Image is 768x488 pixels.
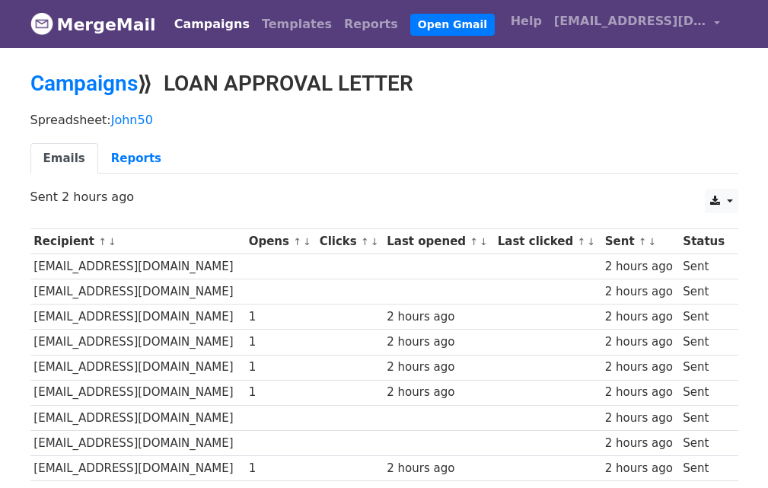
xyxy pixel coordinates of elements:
[98,236,107,247] a: ↑
[387,333,490,351] div: 2 hours ago
[505,6,548,37] a: Help
[338,9,404,40] a: Reports
[293,236,301,247] a: ↑
[30,355,245,380] td: [EMAIL_ADDRESS][DOMAIN_NAME]
[648,236,657,247] a: ↓
[680,305,731,330] td: Sent
[30,405,245,430] td: [EMAIL_ADDRESS][DOMAIN_NAME]
[249,460,312,477] div: 1
[480,236,488,247] a: ↓
[680,355,731,380] td: Sent
[30,143,98,174] a: Emails
[30,8,156,40] a: MergeMail
[680,455,731,480] td: Sent
[639,236,647,247] a: ↑
[30,112,738,128] p: Spreadsheet:
[605,410,676,427] div: 2 hours ago
[680,279,731,305] td: Sent
[30,430,245,455] td: [EMAIL_ADDRESS][DOMAIN_NAME]
[605,435,676,452] div: 2 hours ago
[30,71,138,96] a: Campaigns
[605,258,676,276] div: 2 hours ago
[30,380,245,405] td: [EMAIL_ADDRESS][DOMAIN_NAME]
[680,229,731,254] th: Status
[249,308,312,326] div: 1
[605,283,676,301] div: 2 hours ago
[30,455,245,480] td: [EMAIL_ADDRESS][DOMAIN_NAME]
[249,384,312,401] div: 1
[387,384,490,401] div: 2 hours ago
[249,359,312,376] div: 1
[587,236,595,247] a: ↓
[680,430,731,455] td: Sent
[30,229,245,254] th: Recipient
[245,229,316,254] th: Opens
[605,384,676,401] div: 2 hours ago
[30,12,53,35] img: MergeMail logo
[30,254,245,279] td: [EMAIL_ADDRESS][DOMAIN_NAME]
[387,359,490,376] div: 2 hours ago
[410,14,495,36] a: Open Gmail
[680,405,731,430] td: Sent
[168,9,256,40] a: Campaigns
[249,333,312,351] div: 1
[387,308,490,326] div: 2 hours ago
[601,229,680,254] th: Sent
[605,333,676,351] div: 2 hours ago
[303,236,311,247] a: ↓
[605,359,676,376] div: 2 hours ago
[680,330,731,355] td: Sent
[256,9,338,40] a: Templates
[605,460,676,477] div: 2 hours ago
[548,6,726,42] a: [EMAIL_ADDRESS][DOMAIN_NAME]
[30,71,738,97] h2: ⟫ LOAN APPROVAL LETTER
[680,380,731,405] td: Sent
[108,236,116,247] a: ↓
[470,236,478,247] a: ↑
[30,279,245,305] td: [EMAIL_ADDRESS][DOMAIN_NAME]
[30,330,245,355] td: [EMAIL_ADDRESS][DOMAIN_NAME]
[494,229,601,254] th: Last clicked
[383,229,493,254] th: Last opened
[554,12,706,30] span: [EMAIL_ADDRESS][DOMAIN_NAME]
[578,236,586,247] a: ↑
[680,254,731,279] td: Sent
[111,113,153,127] a: John50
[30,305,245,330] td: [EMAIL_ADDRESS][DOMAIN_NAME]
[361,236,369,247] a: ↑
[316,229,384,254] th: Clicks
[605,308,676,326] div: 2 hours ago
[98,143,174,174] a: Reports
[387,460,490,477] div: 2 hours ago
[30,189,738,205] p: Sent 2 hours ago
[371,236,379,247] a: ↓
